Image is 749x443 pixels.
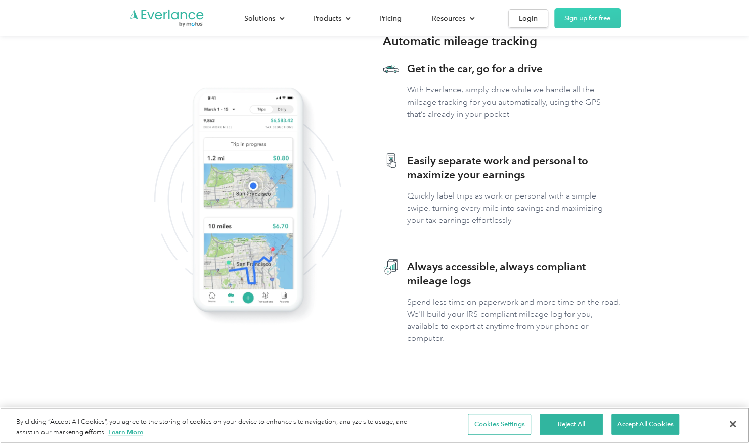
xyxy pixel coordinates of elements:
[16,417,412,437] div: By clicking “Accept All Cookies”, you agree to the storing of cookies on your device to enhance s...
[422,10,483,27] div: Resources
[540,414,603,435] button: Reject All
[407,62,621,76] h3: Get in the car, go for a drive
[432,12,465,25] div: Resources
[383,32,537,51] h3: Automatic mileage tracking
[468,414,531,435] button: Cookies Settings
[108,428,143,436] a: More information about your privacy, opens in a new tab
[519,12,538,25] div: Login
[407,190,621,226] p: Quickly label trips as work or personal with a simple swipe, turning every mile into savings and ...
[722,413,744,435] button: Close
[407,296,621,344] p: Spend less time on paperwork and more time on the road. We'll build your IRS-compliant mileage lo...
[407,154,621,182] h3: Easily separate work and personal to maximize your earnings
[313,12,341,25] div: Products
[407,260,621,288] h3: Always accessible, always compliant mileage logs
[554,8,621,28] a: Sign up for free
[379,12,402,25] div: Pricing
[407,84,621,120] p: With Everlance, simply drive while we handle all the mileage tracking for you automatically, usin...
[244,12,275,25] div: Solutions
[234,10,293,27] div: Solutions
[508,9,548,28] a: Login
[177,72,319,327] img: Everlance top mileage tracking app
[303,10,359,27] div: Products
[611,414,679,435] button: Accept All Cookies
[369,10,412,27] a: Pricing
[129,9,205,28] a: Go to homepage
